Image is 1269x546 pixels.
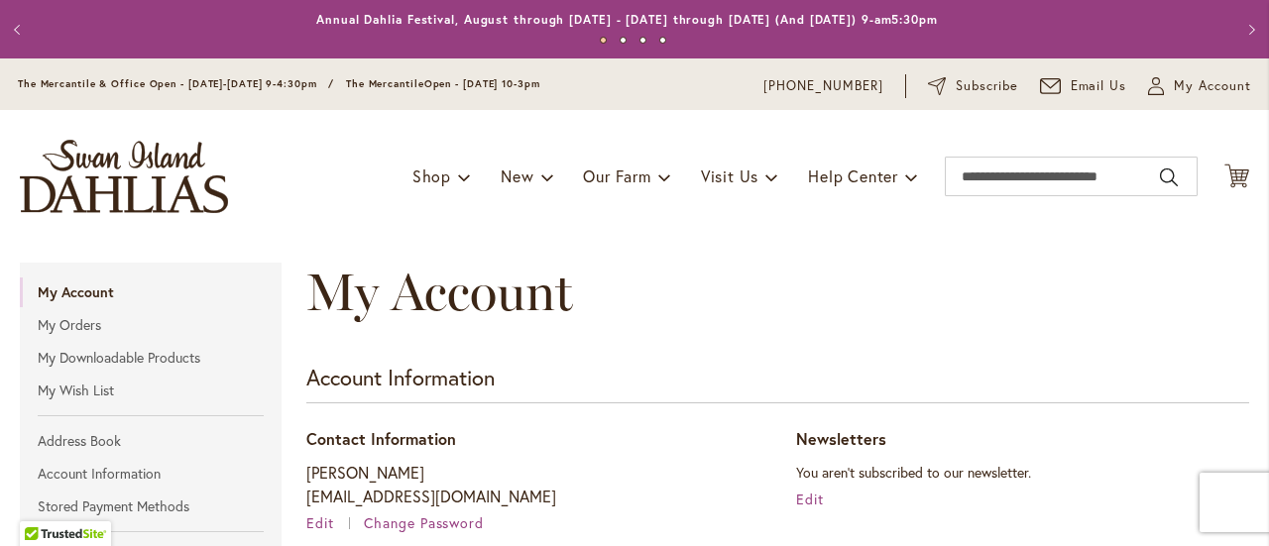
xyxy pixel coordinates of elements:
[20,426,282,456] a: Address Book
[928,76,1018,96] a: Subscribe
[20,376,282,405] a: My Wish List
[306,261,573,323] span: My Account
[20,459,282,489] a: Account Information
[20,277,282,307] strong: My Account
[20,343,282,373] a: My Downloadable Products
[306,363,495,391] strong: Account Information
[620,37,627,44] button: 2 of 4
[424,77,540,90] span: Open - [DATE] 10-3pm
[306,513,334,532] span: Edit
[763,76,883,96] a: [PHONE_NUMBER]
[600,37,607,44] button: 1 of 4
[1071,76,1127,96] span: Email Us
[364,513,485,532] a: Change Password
[1229,10,1269,50] button: Next
[18,77,424,90] span: The Mercantile & Office Open - [DATE]-[DATE] 9-4:30pm / The Mercantile
[796,461,1249,485] p: You aren't subscribed to our newsletter.
[306,461,759,508] p: [PERSON_NAME] [EMAIL_ADDRESS][DOMAIN_NAME]
[796,428,886,449] span: Newsletters
[20,491,282,521] a: Stored Payment Methods
[20,140,228,213] a: store logo
[20,310,282,340] a: My Orders
[639,37,646,44] button: 3 of 4
[306,513,360,532] a: Edit
[412,165,451,186] span: Shop
[316,12,938,27] a: Annual Dahlia Festival, August through [DATE] - [DATE] through [DATE] (And [DATE]) 9-am5:30pm
[306,428,456,449] span: Contact Information
[501,165,533,186] span: New
[1174,76,1251,96] span: My Account
[1040,76,1127,96] a: Email Us
[1148,76,1251,96] button: My Account
[659,37,666,44] button: 4 of 4
[583,165,650,186] span: Our Farm
[796,490,824,508] a: Edit
[701,165,758,186] span: Visit Us
[808,165,898,186] span: Help Center
[956,76,1018,96] span: Subscribe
